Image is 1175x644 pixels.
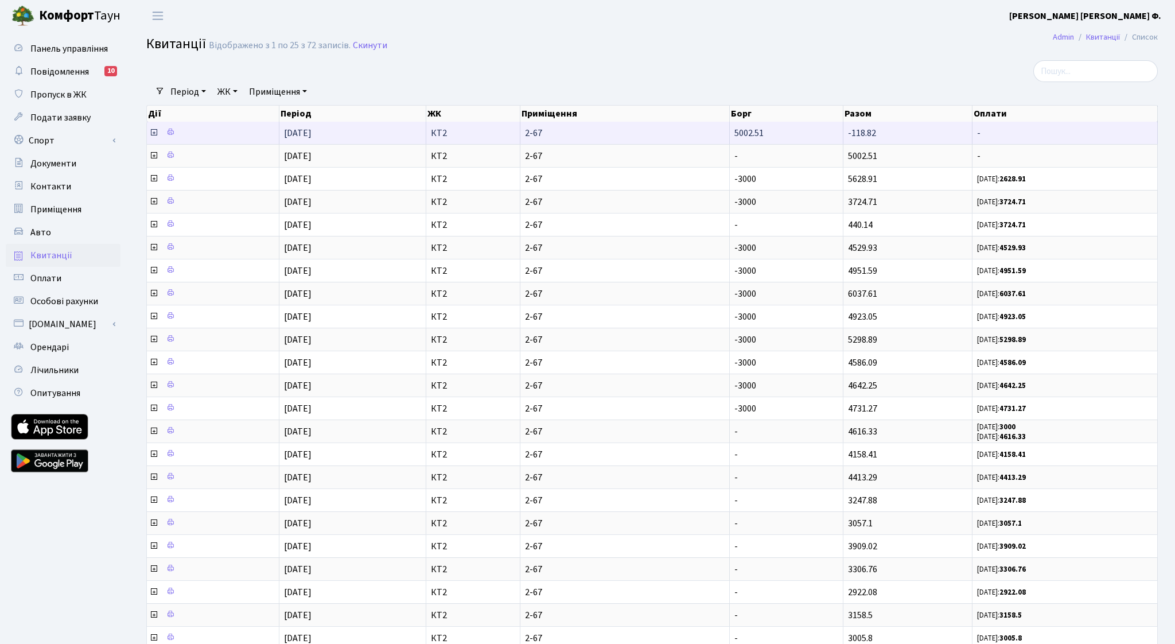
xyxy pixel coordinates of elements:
span: -3000 [734,333,756,346]
small: [DATE]: [977,358,1026,368]
a: Квитанції [6,244,120,267]
span: 5298.89 [848,333,877,346]
span: КТ2 [431,450,515,459]
span: Приміщення [30,203,81,216]
span: [DATE] [284,586,312,599]
span: [DATE] [284,517,312,530]
span: 4413.29 [848,471,877,484]
span: 2-67 [525,450,725,459]
span: Авто [30,226,51,239]
span: КТ2 [431,588,515,597]
a: Admin [1053,31,1074,43]
input: Пошук... [1033,60,1158,82]
span: [DATE] [284,242,312,254]
span: [DATE] [284,540,312,553]
span: [DATE] [284,609,312,622]
b: Комфорт [39,6,94,25]
small: [DATE]: [977,432,1026,442]
span: 2-67 [525,496,725,505]
span: Таун [39,6,120,26]
b: 4413.29 [999,472,1026,483]
span: 4731.27 [848,402,877,415]
span: 2-67 [525,542,725,551]
span: КТ2 [431,335,515,344]
span: [DATE] [284,265,312,277]
b: 2922.08 [999,587,1026,598]
span: Повідомлення [30,65,89,78]
div: 10 [104,66,117,76]
small: [DATE]: [977,610,1022,620]
span: КТ2 [431,266,515,276]
span: 2-67 [525,129,725,138]
span: -3000 [734,265,756,277]
span: - [734,425,738,438]
th: ЖК [426,106,520,122]
span: КТ2 [431,312,515,321]
span: КТ2 [431,174,515,184]
b: 3000 [999,422,1016,432]
small: [DATE]: [977,541,1026,552]
span: 2-67 [525,519,725,528]
b: 4642.25 [999,381,1026,391]
span: 2-67 [525,266,725,276]
a: Скинути [353,40,387,51]
span: [DATE] [284,563,312,576]
span: КТ2 [431,611,515,620]
div: Відображено з 1 по 25 з 72 записів. [209,40,351,51]
span: КТ2 [431,129,515,138]
span: [DATE] [284,356,312,369]
small: [DATE]: [977,633,1022,643]
a: Приміщення [6,198,120,221]
b: 3057.1 [999,518,1022,529]
span: - [734,219,738,231]
a: Опитування [6,382,120,405]
span: 440.14 [848,219,873,231]
span: 5002.51 [734,127,764,139]
span: - [734,540,738,553]
span: - [734,563,738,576]
small: [DATE]: [977,197,1026,207]
a: Оплати [6,267,120,290]
small: [DATE]: [977,404,1026,414]
span: [DATE] [284,173,312,185]
b: 6037.61 [999,289,1026,299]
span: 4616.33 [848,425,877,438]
span: -3000 [734,402,756,415]
span: 2-67 [525,152,725,161]
span: -3000 [734,379,756,392]
a: Повідомлення10 [6,60,120,83]
span: Пропуск в ЖК [30,88,87,101]
span: [DATE] [284,402,312,415]
small: [DATE]: [977,220,1026,230]
small: [DATE]: [977,289,1026,299]
small: [DATE]: [977,422,1016,432]
span: -3000 [734,288,756,300]
th: Разом [843,106,972,122]
a: Особові рахунки [6,290,120,313]
small: [DATE]: [977,312,1026,322]
th: Період [279,106,426,122]
span: 2-67 [525,289,725,298]
span: КТ2 [431,519,515,528]
b: 4731.27 [999,404,1026,414]
th: Дії [147,106,279,122]
a: Квитанції [1086,31,1120,43]
b: 3247.88 [999,495,1026,506]
span: КТ2 [431,542,515,551]
small: [DATE]: [977,381,1026,391]
span: [DATE] [284,333,312,346]
b: [PERSON_NAME] [PERSON_NAME] Ф. [1009,10,1161,22]
b: 4586.09 [999,358,1026,368]
span: КТ2 [431,427,515,436]
th: Борг [730,106,843,122]
b: 4923.05 [999,312,1026,322]
span: -118.82 [848,127,876,139]
span: КТ2 [431,381,515,390]
span: 3158.5 [848,609,873,622]
span: 5628.91 [848,173,877,185]
span: Квитанції [146,34,206,54]
span: [DATE] [284,127,312,139]
span: [DATE] [284,288,312,300]
a: Орендарі [6,336,120,359]
span: - [734,494,738,507]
